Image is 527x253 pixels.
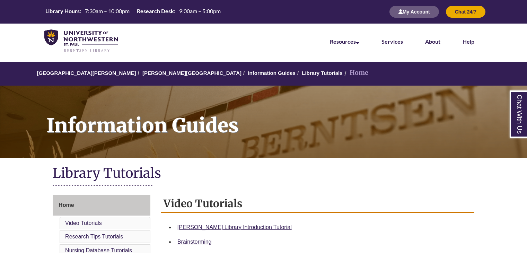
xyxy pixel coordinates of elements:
[142,70,241,76] a: [PERSON_NAME][GEOGRAPHIC_DATA]
[330,38,359,45] a: Resources
[59,202,74,208] span: Home
[463,38,474,45] a: Help
[425,38,440,45] a: About
[389,9,439,15] a: My Account
[381,38,403,45] a: Services
[43,7,82,15] th: Library Hours:
[446,6,485,18] button: Chat 24/7
[179,8,221,14] span: 9:00am – 5:00pm
[65,234,123,239] a: Research Tips Tutorials
[343,68,368,78] li: Home
[43,7,223,16] table: Hours Today
[302,70,342,76] a: Library Tutorials
[85,8,130,14] span: 7:30am – 10:00pm
[37,70,136,76] a: [GEOGRAPHIC_DATA][PERSON_NAME]
[53,195,150,216] a: Home
[161,195,474,213] h2: Video Tutorials
[177,239,212,245] a: Brainstorming
[53,165,474,183] h1: Library Tutorials
[44,29,118,53] img: UNWSP Library Logo
[389,6,439,18] button: My Account
[248,70,296,76] a: Information Guides
[65,220,102,226] a: Video Tutorials
[39,86,527,149] h1: Information Guides
[177,224,292,230] a: [PERSON_NAME] Library Introduction Tutorial
[134,7,176,15] th: Research Desk:
[43,7,223,17] a: Hours Today
[446,9,485,15] a: Chat 24/7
